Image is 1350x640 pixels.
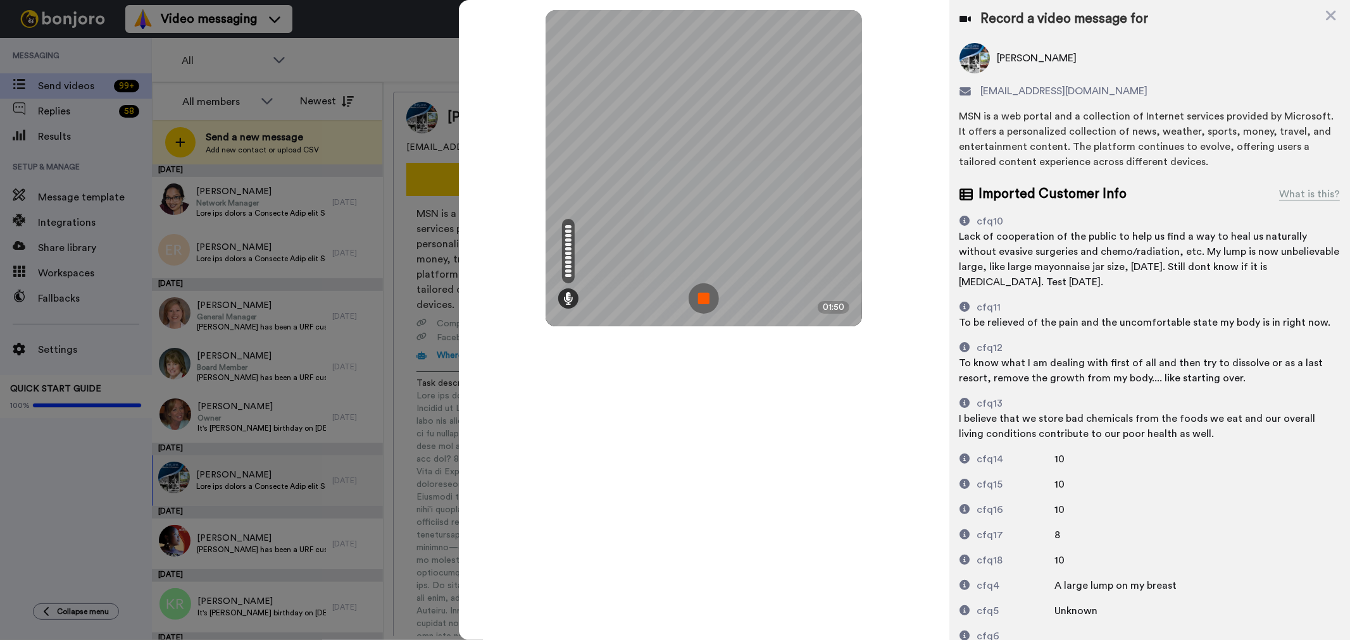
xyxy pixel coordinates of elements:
[977,477,1003,492] div: cfq15
[1054,606,1097,616] span: Unknown
[959,414,1316,439] span: I believe that we store bad chemicals from the foods we eat and our overall living conditions con...
[981,83,1148,99] span: [EMAIL_ADDRESS][DOMAIN_NAME]
[977,553,1003,568] div: cfq18
[1054,530,1060,540] span: 8
[1054,581,1177,591] span: A large lump on my breast
[959,231,1340,287] span: Lack of cooperation of the public to help us find a way to heal us naturally without evasive surg...
[689,283,719,314] img: ic_record_stop.svg
[979,185,1127,204] span: Imported Customer Info
[977,603,999,618] div: cfq5
[977,396,1003,411] div: cfq13
[1279,187,1340,202] div: What is this?
[959,317,1331,328] span: To be relieved of the pain and the uncomfortable state my body is in right now.
[977,578,1000,593] div: cfq4
[977,527,1004,543] div: cfq17
[959,109,1340,169] div: MSN is a web portal and a collection of Internet services provided by Microsoft. It offers a pers...
[818,301,849,314] div: 01:50
[1054,505,1065,515] span: 10
[977,452,1004,467] div: cfq14
[977,214,1004,229] div: cfq10
[1054,454,1065,464] span: 10
[977,300,1001,315] div: cfq11
[977,340,1003,355] div: cfq12
[977,502,1004,517] div: cfq16
[1054,479,1065,489] span: 10
[959,358,1323,383] span: To know what I am dealing with first of all and then try to dissolve or as a last resort, remove ...
[1054,555,1065,565] span: 10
